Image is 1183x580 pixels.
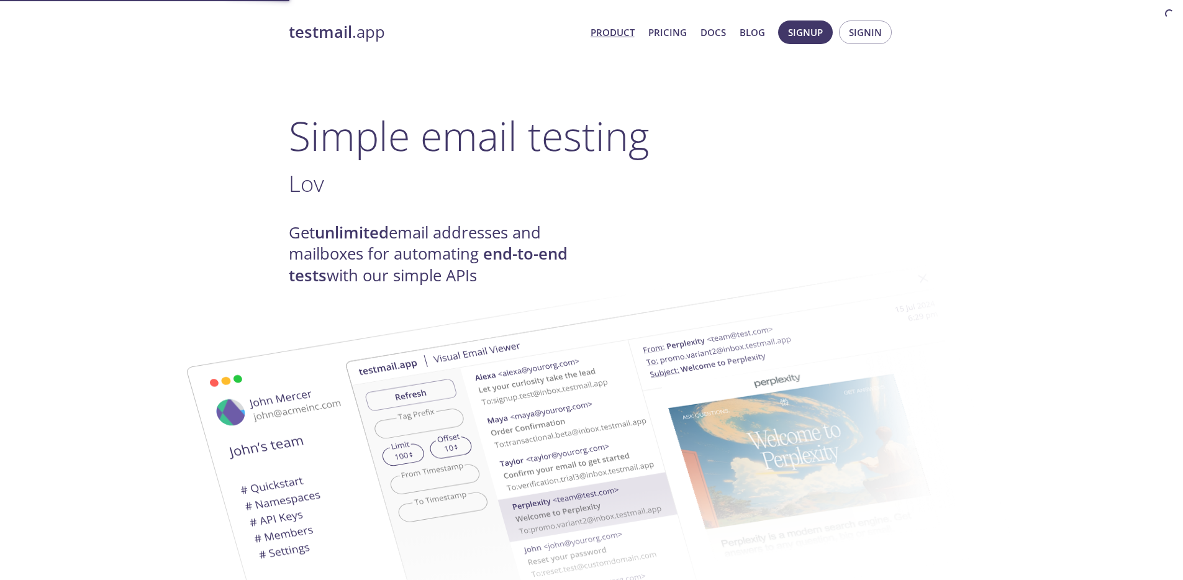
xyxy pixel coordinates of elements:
button: Signup [778,20,833,44]
a: Pricing [648,24,687,40]
strong: unlimited [315,222,389,243]
a: Product [591,24,635,40]
strong: testmail [289,21,352,43]
a: testmail.app [289,22,581,43]
h4: Get email addresses and mailboxes for automating with our simple APIs [289,222,592,286]
h1: Simple email testing [289,112,895,160]
span: Lov [289,168,324,199]
strong: end-to-end tests [289,243,568,286]
a: Blog [740,24,765,40]
a: Docs [700,24,726,40]
button: Signin [839,20,892,44]
span: Signin [849,24,882,40]
span: Signup [788,24,823,40]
